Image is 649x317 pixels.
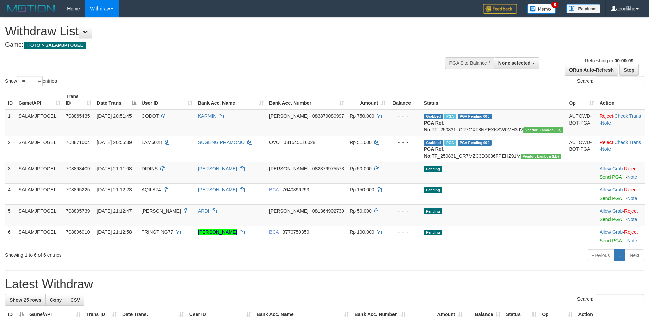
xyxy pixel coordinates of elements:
a: Note [627,196,637,201]
span: PGA Pending [458,114,492,119]
span: Grabbed [424,140,443,146]
span: CSV [70,297,80,303]
span: Marked by aeoameng [444,140,456,146]
div: - - - [391,165,418,172]
td: · · [597,110,645,136]
a: Note [601,146,611,152]
a: Reject [624,208,638,214]
span: Pending [424,230,442,235]
span: 708893409 [66,166,90,171]
td: 1 [5,110,16,136]
label: Search: [577,76,644,86]
td: · [597,204,645,226]
span: CODOT [142,113,159,119]
a: [PERSON_NAME] [198,229,237,235]
a: Reject [624,166,638,171]
th: User ID: activate to sort column ascending [139,90,195,110]
span: · [600,187,624,192]
span: Copy 081364902739 to clipboard [312,208,344,214]
td: 4 [5,183,16,204]
span: Refreshing in: [585,58,633,63]
td: SALAMJPTOGEL [16,110,63,136]
span: Copy 7640896293 to clipboard [283,187,309,192]
span: TRINGTING77 [142,229,173,235]
th: Op: activate to sort column ascending [566,90,597,110]
span: 708896010 [66,229,90,235]
a: SUGENG PRAMONO [198,140,245,145]
div: - - - [391,113,418,119]
a: Note [627,217,637,222]
span: Rp 150.000 [350,187,374,192]
span: Show 25 rows [10,297,41,303]
span: Vendor URL: https://dashboard.q2checkout.com/secure [521,154,561,159]
a: Check Trans [614,140,641,145]
a: Note [627,238,637,243]
span: AQILA74 [142,187,161,192]
span: [DATE] 21:12:47 [97,208,132,214]
td: SALAMJPTOGEL [16,204,63,226]
th: Status [421,90,567,110]
a: Run Auto-Refresh [565,64,618,76]
a: Allow Grab [600,229,623,235]
span: Copy 082379975573 to clipboard [312,166,344,171]
th: Date Trans.: activate to sort column descending [94,90,139,110]
img: panduan.png [566,4,600,13]
a: Send PGA [600,238,622,243]
span: Grabbed [424,114,443,119]
span: [DATE] 21:12:23 [97,187,132,192]
span: [DATE] 21:11:08 [97,166,132,171]
span: [DATE] 20:51:45 [97,113,132,119]
span: 8 [551,2,558,8]
span: Copy 3770750350 to clipboard [283,229,309,235]
th: Action [597,90,645,110]
span: Pending [424,166,442,172]
span: 708871004 [66,140,90,145]
a: Reject [600,140,613,145]
td: 3 [5,162,16,183]
span: PGA Pending [458,140,492,146]
b: PGA Ref. No: [424,146,444,159]
h1: Latest Withdraw [5,277,644,291]
a: Allow Grab [600,166,623,171]
span: OVO [269,140,280,145]
th: Bank Acc. Name: activate to sort column ascending [195,90,266,110]
td: · [597,162,645,183]
a: ARDI [198,208,209,214]
td: SALAMJPTOGEL [16,162,63,183]
td: 5 [5,204,16,226]
td: TF_250831_OR7MZC3D3036FPEHZ91M [421,136,567,162]
span: DIDINS [142,166,158,171]
img: Button%20Memo.svg [527,4,556,14]
a: [PERSON_NAME] [198,166,237,171]
a: Send PGA [600,217,622,222]
a: Check Trans [614,113,641,119]
a: Reject [600,113,613,119]
span: Copy 083879080997 to clipboard [312,113,344,119]
span: None selected [498,60,531,66]
td: 6 [5,226,16,247]
div: PGA Site Balance / [445,57,494,69]
td: SALAMJPTOGEL [16,136,63,162]
strong: 00:00:09 [614,58,633,63]
span: LAM6028 [142,140,162,145]
span: Copy 081545616028 to clipboard [284,140,315,145]
span: ITOTO > SALAMJPTOGEL [24,42,86,49]
a: Send PGA [600,196,622,201]
span: Rp 750.000 [350,113,374,119]
a: Send PGA [600,174,622,180]
td: · [597,226,645,247]
td: · [597,183,645,204]
span: 708895739 [66,208,90,214]
span: · [600,166,624,171]
span: 708865435 [66,113,90,119]
a: Show 25 rows [5,294,46,306]
td: · · [597,136,645,162]
div: - - - [391,186,418,193]
span: BCA [269,187,279,192]
a: Note [601,120,611,126]
a: [PERSON_NAME] [198,187,237,192]
span: [PERSON_NAME] [269,208,308,214]
th: Amount: activate to sort column ascending [347,90,388,110]
a: Stop [619,64,639,76]
td: TF_250831_OR7GXF8NYEXKSW0MH3JV [421,110,567,136]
